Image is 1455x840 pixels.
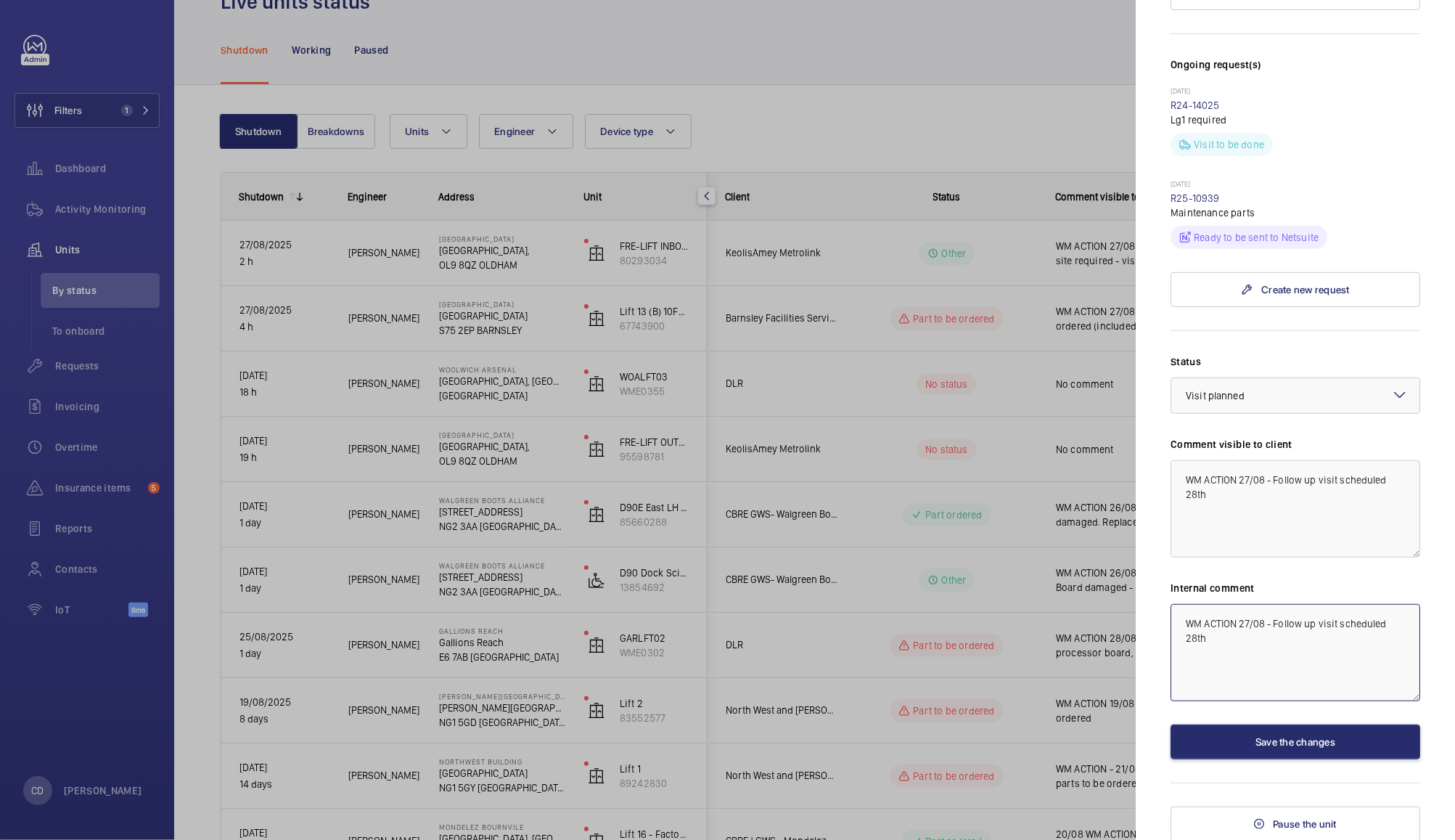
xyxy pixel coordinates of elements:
[1171,725,1420,759] button: Save the changes
[1171,113,1420,127] p: Lg1 required
[1194,137,1264,152] p: Visit to be done
[1186,390,1245,401] span: Visit planned
[1171,86,1420,98] p: [DATE]
[1171,192,1220,204] a: R25-10939
[1171,437,1420,452] label: Comment visible to client
[1273,818,1337,830] span: Pause the unit
[1171,179,1420,191] p: [DATE]
[1171,272,1420,307] a: Create new request
[1171,99,1220,111] a: R24-14025
[1171,581,1420,595] label: Internal comment
[1171,354,1420,369] label: Status
[1171,57,1420,86] h3: Ongoing request(s)
[1171,205,1420,220] p: Maintenance parts
[1194,230,1319,245] p: Ready to be sent to Netsuite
